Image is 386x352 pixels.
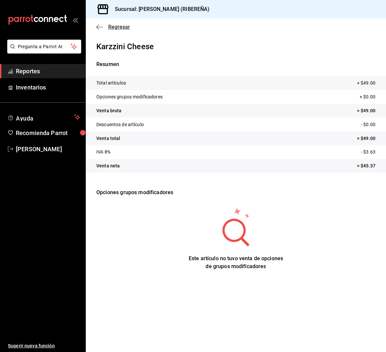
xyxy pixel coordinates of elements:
[7,40,81,53] button: Pregunta a Parrot AI
[361,121,375,128] p: - $0.00
[18,43,71,50] span: Pregunta a Parrot AI
[16,128,80,137] span: Recomienda Parrot
[16,67,80,76] span: Reportes
[16,83,80,92] span: Inventarios
[96,107,121,114] p: Venta bruta
[189,255,283,269] span: Este artículo no tuvo venta de opciones de grupos modificadores
[96,121,144,128] p: Descuentos de artículo
[361,149,375,156] p: - $3.63
[357,135,375,142] p: = $49.00
[5,48,81,55] a: Pregunta a Parrot AI
[108,24,130,30] span: Regresar
[357,107,375,114] p: = $49.00
[110,5,209,13] h3: Sucursal: [PERSON_NAME] (RIBEREÑA)
[96,60,375,68] p: Resumen
[96,41,375,53] p: Karzzini Cheese
[96,93,163,100] p: Opciones grupos modificadores
[360,93,375,100] p: + $0.00
[96,24,130,30] button: Regresar
[96,135,120,142] p: Venta total
[96,149,111,156] p: IVA 8%
[357,80,375,87] p: + $49.00
[16,145,80,154] span: [PERSON_NAME]
[8,342,80,349] span: Sugerir nueva función
[357,162,375,169] p: = $45.37
[73,17,78,22] button: open_drawer_menu
[96,80,126,87] p: Total artículos
[16,113,72,121] span: Ayuda
[96,162,120,169] p: Venta neta
[96,181,375,204] p: Opciones grupos modificadores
